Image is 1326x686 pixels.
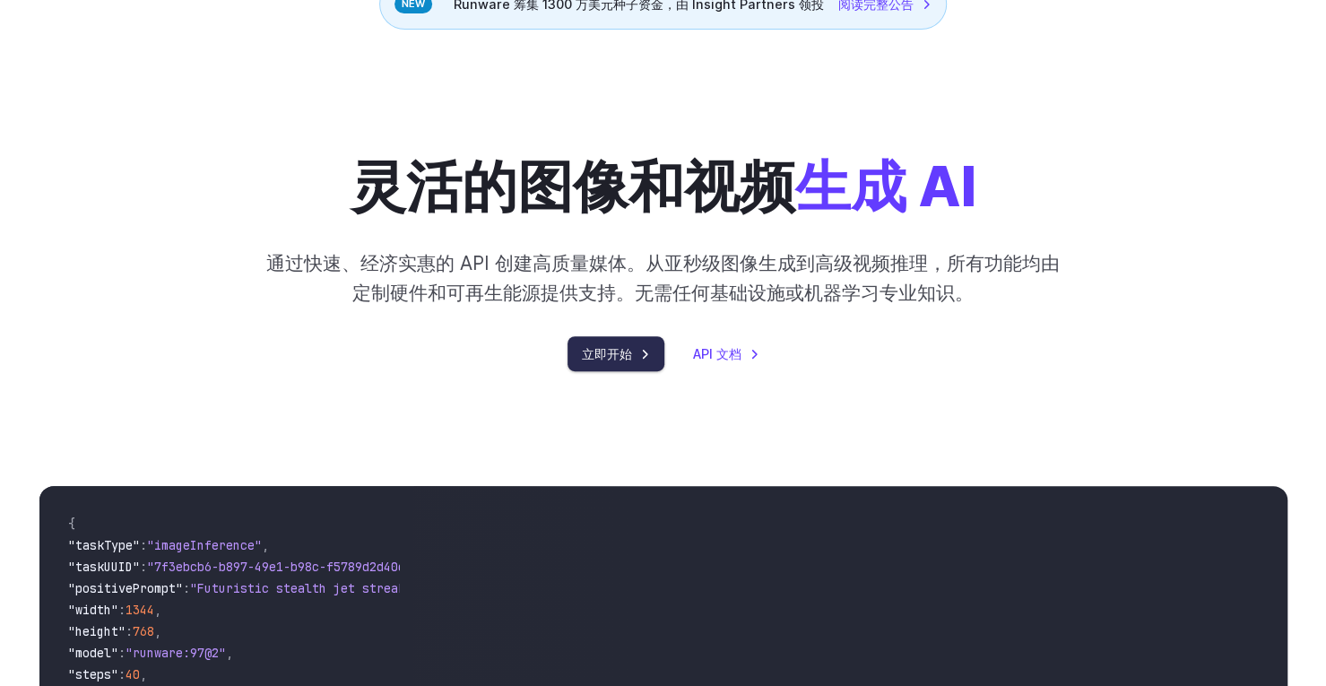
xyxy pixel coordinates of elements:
span: 1344 [126,602,154,618]
span: "height" [68,623,126,639]
span: "model" [68,645,118,661]
span: "width" [68,602,118,618]
span: 40 [126,666,140,682]
span: : [183,580,190,596]
span: : [126,623,133,639]
span: : [118,645,126,661]
span: "steps" [68,666,118,682]
span: : [140,537,147,553]
a: 立即开始 [568,336,664,371]
a: API 文档 [693,343,759,364]
span: : [118,602,126,618]
span: "taskUUID" [68,559,140,575]
font: 生成 AI [795,152,976,220]
span: 768 [133,623,154,639]
span: { [68,516,75,532]
font: API 文档 [693,346,741,361]
span: "positivePrompt" [68,580,183,596]
font: 灵活的图像和视频 [351,152,795,220]
span: , [262,537,269,553]
span: : [140,559,147,575]
font: 通过快速、经济实惠的 API 创建高质量媒体。从亚秒级图像生成到高级视频推理，所有功能均由定制硬件和可再生能源提供支持。无需任何基础设施或机器学习专业知识。 [266,252,1060,304]
span: , [154,623,161,639]
span: "7f3ebcb6-b897-49e1-b98c-f5789d2d40d7" [147,559,420,575]
span: "runware:97@2" [126,645,226,661]
span: : [118,666,126,682]
font: 立即开始 [582,346,632,361]
span: "Futuristic stealth jet streaking through a neon-lit cityscape with glowing purple exhaust" [190,580,843,596]
span: "imageInference" [147,537,262,553]
span: "taskType" [68,537,140,553]
span: , [154,602,161,618]
span: , [140,666,147,682]
span: , [226,645,233,661]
